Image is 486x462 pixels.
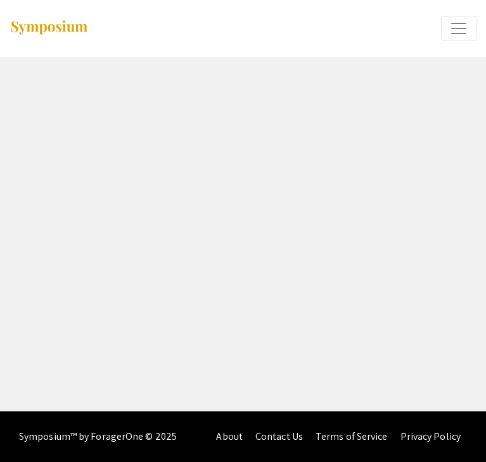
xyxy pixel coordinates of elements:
[19,411,177,462] div: Symposium™ by ForagerOne © 2025
[216,430,243,443] a: About
[255,430,303,443] a: Contact Us
[10,20,89,37] img: Symposium by ForagerOne
[400,430,461,443] a: Privacy Policy
[316,430,388,443] a: Terms of Service
[432,405,476,453] iframe: Chat
[441,16,476,41] button: Expand or Collapse Menu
